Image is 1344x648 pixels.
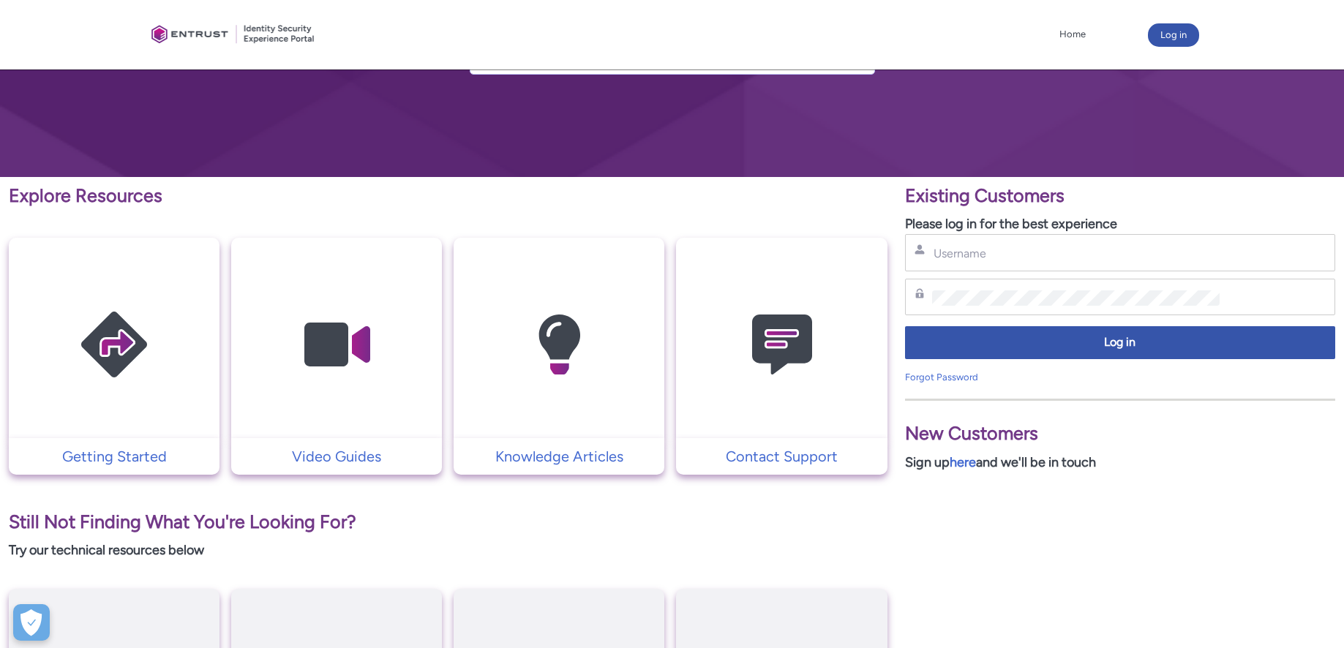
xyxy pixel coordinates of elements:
p: Contact Support [683,445,879,467]
p: Try our technical resources below [9,540,887,560]
p: Video Guides [239,445,435,467]
a: Home [1056,23,1089,45]
p: Existing Customers [905,182,1335,210]
button: Log in [905,326,1335,359]
p: Explore Resources [9,182,887,210]
div: Cookie Preferences [13,604,50,641]
img: Getting Started [45,266,184,423]
input: Username [932,246,1220,261]
img: Contact Support [713,266,852,423]
a: here [950,454,976,470]
img: Knowledge Articles [489,266,628,423]
a: Knowledge Articles [454,445,664,467]
p: Knowledge Articles [461,445,657,467]
a: Video Guides [231,445,442,467]
img: Video Guides [267,266,406,423]
p: Sign up and we'll be in touch [905,453,1335,472]
p: Please log in for the best experience [905,214,1335,234]
span: Log in [915,334,1326,351]
p: Getting Started [16,445,212,467]
a: Contact Support [676,445,887,467]
a: Forgot Password [905,372,978,383]
p: Still Not Finding What You're Looking For? [9,508,887,536]
p: New Customers [905,420,1335,448]
a: Getting Started [9,445,219,467]
button: Open Preferences [13,604,50,641]
button: Log in [1148,23,1199,47]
